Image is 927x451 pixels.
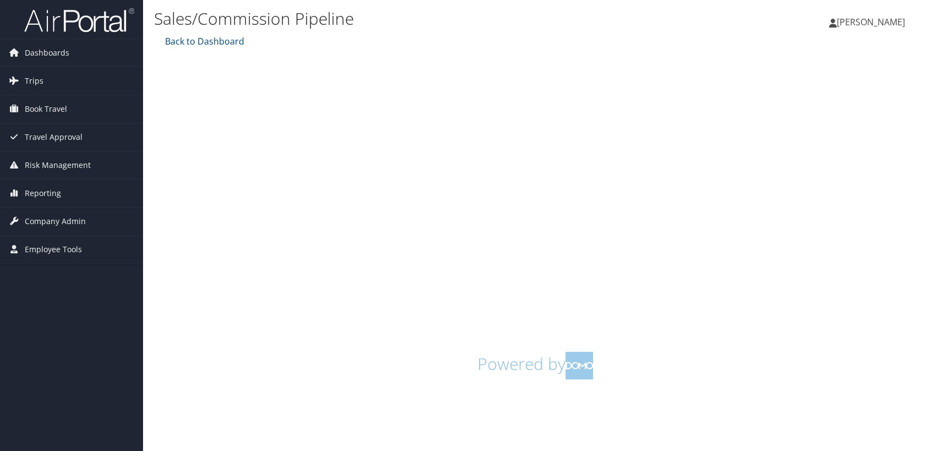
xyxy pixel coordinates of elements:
[25,95,67,123] span: Book Travel
[25,39,69,67] span: Dashboards
[162,352,908,379] h1: Powered by
[25,208,86,235] span: Company Admin
[25,151,91,179] span: Risk Management
[829,6,916,39] a: [PERSON_NAME]
[24,7,134,33] img: airportal-logo.png
[25,67,43,95] span: Trips
[154,7,662,30] h1: Sales/Commission Pipeline
[566,352,593,379] img: domo-logo.png
[25,236,82,263] span: Employee Tools
[25,180,61,207] span: Reporting
[162,35,244,47] a: Back to Dashboard
[837,16,905,28] span: [PERSON_NAME]
[25,123,83,151] span: Travel Approval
